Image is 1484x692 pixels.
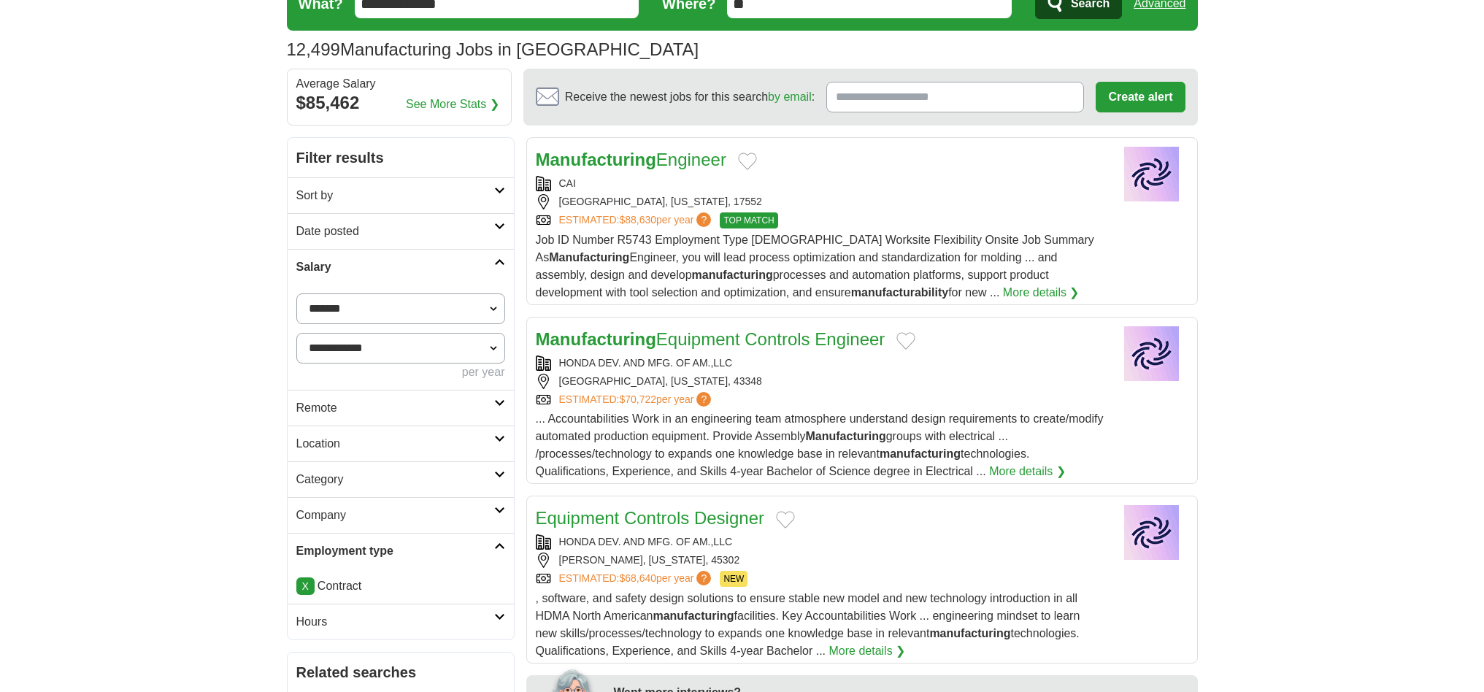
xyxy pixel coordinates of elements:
[288,213,514,249] a: Date posted
[536,234,1094,299] span: Job ID Number R5743 Employment Type [DEMOGRAPHIC_DATA] Worksite Flexibility Onsite Job Summary As...
[828,642,905,660] a: More details ❯
[296,577,315,595] a: X
[880,447,961,460] strong: manufacturing
[296,258,494,276] h2: Salary
[1003,284,1080,301] a: More details ❯
[296,364,505,381] div: per year
[296,542,494,560] h2: Employment type
[776,511,795,528] button: Add to favorite jobs
[720,571,747,587] span: NEW
[536,194,1104,209] div: [GEOGRAPHIC_DATA], [US_STATE], 17552
[406,96,499,113] a: See More Stats ❯
[287,36,340,63] span: 12,499
[738,153,757,170] button: Add to favorite jobs
[989,463,1066,480] a: More details ❯
[288,249,514,285] a: Salary
[549,251,629,264] strong: Manufacturing
[536,150,726,169] a: ManufacturingEngineer
[536,412,1104,477] span: ... Accountabilities Work in an engineering team atmosphere understand design requirements to cre...
[296,78,502,90] div: Average Salary
[288,497,514,533] a: Company
[296,187,494,204] h2: Sort by
[288,138,514,177] h2: Filter results
[536,553,1104,568] div: [PERSON_NAME], [US_STATE], 45302
[536,374,1104,389] div: [GEOGRAPHIC_DATA], [US_STATE], 43348
[296,435,494,453] h2: Location
[559,571,715,587] a: ESTIMATED:$68,640per year?
[288,604,514,639] a: Hours
[287,39,699,59] h1: Manufacturing Jobs in [GEOGRAPHIC_DATA]
[692,269,773,281] strong: manufacturing
[1096,82,1185,112] button: Create alert
[1115,505,1188,560] img: Company logo
[929,627,1010,639] strong: manufacturing
[536,355,1104,371] div: HONDA DEV. AND MFG. OF AM.,LLC
[288,533,514,569] a: Employment type
[536,508,765,528] a: Equipment Controls Designer
[806,430,886,442] strong: Manufacturing
[536,329,885,349] a: ManufacturingEquipment Controls Engineer
[536,176,1104,191] div: CAI
[296,90,502,116] div: $85,462
[720,212,777,228] span: TOP MATCH
[288,461,514,497] a: Category
[696,212,711,227] span: ?
[559,392,715,407] a: ESTIMATED:$70,722per year?
[619,393,656,405] span: $70,722
[653,610,734,622] strong: manufacturing
[619,214,656,226] span: $88,630
[296,661,505,683] h2: Related searches
[696,571,711,585] span: ?
[536,534,1104,550] div: HONDA DEV. AND MFG. OF AM.,LLC
[896,332,915,350] button: Add to favorite jobs
[288,177,514,213] a: Sort by
[696,392,711,407] span: ?
[536,329,656,349] strong: Manufacturing
[296,471,494,488] h2: Category
[296,577,505,595] li: Contract
[565,88,815,106] span: Receive the newest jobs for this search :
[619,572,656,584] span: $68,640
[536,592,1080,657] span: , software, and safety design solutions to ensure stable new model and new technology introductio...
[296,507,494,524] h2: Company
[851,286,948,299] strong: manufacturability
[288,426,514,461] a: Location
[536,150,656,169] strong: Manufacturing
[768,91,812,103] a: by email
[296,613,494,631] h2: Hours
[288,390,514,426] a: Remote
[296,223,494,240] h2: Date posted
[296,399,494,417] h2: Remote
[1115,326,1188,381] img: Company logo
[1115,147,1188,201] img: Company logo
[559,212,715,228] a: ESTIMATED:$88,630per year?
